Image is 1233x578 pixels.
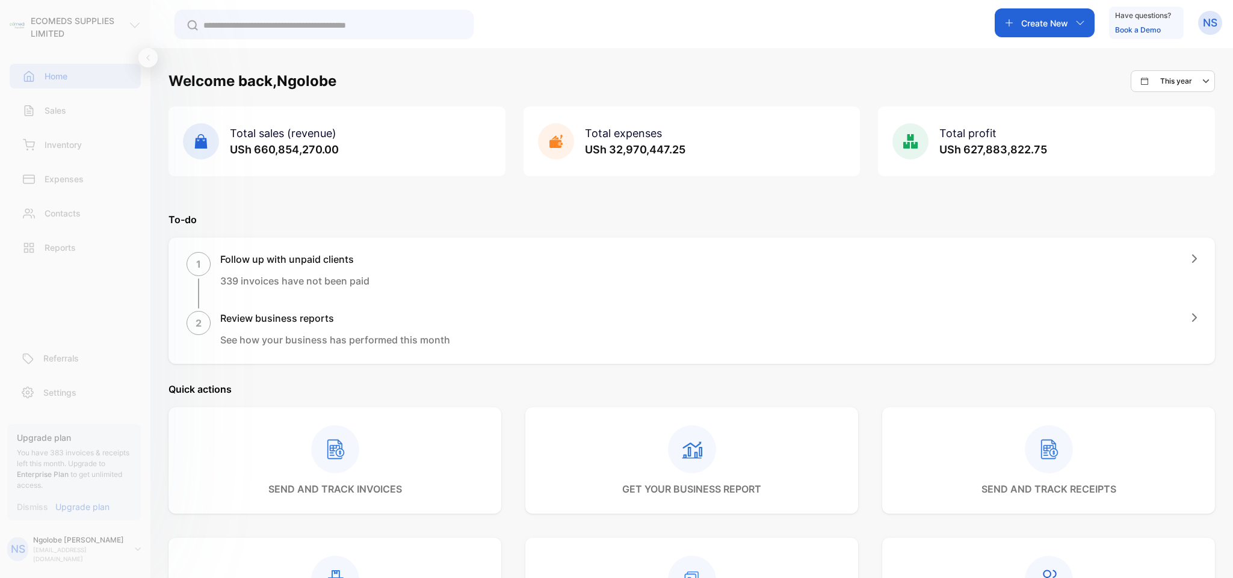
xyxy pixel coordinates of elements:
p: send and track receipts [981,482,1116,496]
a: Book a Demo [1115,25,1161,34]
p: Sales [45,104,66,117]
p: See how your business has performed this month [220,333,450,347]
p: Referrals [43,352,79,364]
h1: Welcome back, Ngolobe [168,70,336,92]
span: Enterprise Plan [17,470,69,479]
p: get your business report [622,482,761,496]
p: Reports [45,241,76,254]
p: Dismiss [17,500,48,513]
span: USh 660,854,270.00 [230,143,339,156]
p: 1 [196,257,201,271]
p: Upgrade plan [17,431,131,444]
p: This year [1160,76,1192,87]
h1: Follow up with unpaid clients [220,252,369,266]
p: Quick actions [168,382,1215,396]
p: 339 invoices have not been paid [220,274,369,288]
p: ECOMEDS SUPPLIES LIMITED [31,14,129,40]
span: Total expenses [585,127,662,140]
span: Upgrade to to get unlimited access. [17,459,122,490]
p: Home [45,70,67,82]
p: 2 [196,316,202,330]
p: Create New [1021,17,1068,29]
button: This year [1131,70,1215,92]
button: NS [1198,8,1222,37]
p: Inventory [45,138,82,151]
p: Settings [43,386,76,399]
p: send and track invoices [268,482,402,496]
h1: Review business reports [220,311,450,325]
span: USh 627,883,822.75 [939,143,1047,156]
span: Total profit [939,127,997,140]
p: Upgrade plan [55,500,110,513]
p: [EMAIL_ADDRESS][DOMAIN_NAME] [33,546,125,564]
p: Have questions? [1115,10,1171,22]
p: NS [11,541,25,557]
a: Upgrade plan [48,500,110,513]
p: To-do [168,212,1215,227]
button: Create New [995,8,1095,37]
p: Expenses [45,173,84,185]
span: USh 32,970,447.25 [585,143,685,156]
p: NS [1203,15,1217,31]
span: Total sales (revenue) [230,127,336,140]
p: You have 383 invoices & receipts left this month. [17,447,131,491]
p: Contacts [45,207,81,220]
img: logo [10,18,25,33]
p: Ngolobe [PERSON_NAME] [33,535,125,546]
